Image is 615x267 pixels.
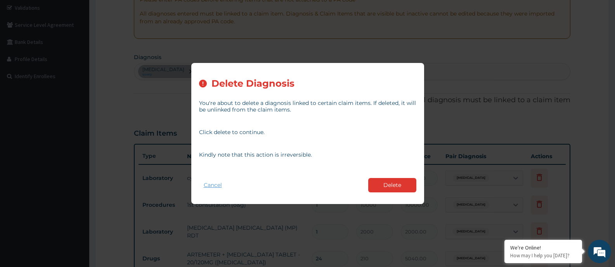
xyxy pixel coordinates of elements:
[199,180,227,191] button: Cancel
[199,100,416,113] p: You're about to delete a diagnosis linked to certain claim items. If deleted, it will be unlinked...
[40,44,130,54] div: Chat with us now
[211,79,295,89] h2: Delete Diagnosis
[14,39,31,58] img: d_794563401_company_1708531726252_794563401
[127,4,146,23] div: Minimize live chat window
[368,178,416,192] button: Delete
[199,152,416,158] p: Kindly note that this action is irreversible.
[510,252,576,259] p: How may I help you today?
[199,129,416,136] p: Click delete to continue.
[4,181,148,209] textarea: Type your message and hit 'Enter'
[510,244,576,251] div: We're Online!
[45,82,107,161] span: We're online!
